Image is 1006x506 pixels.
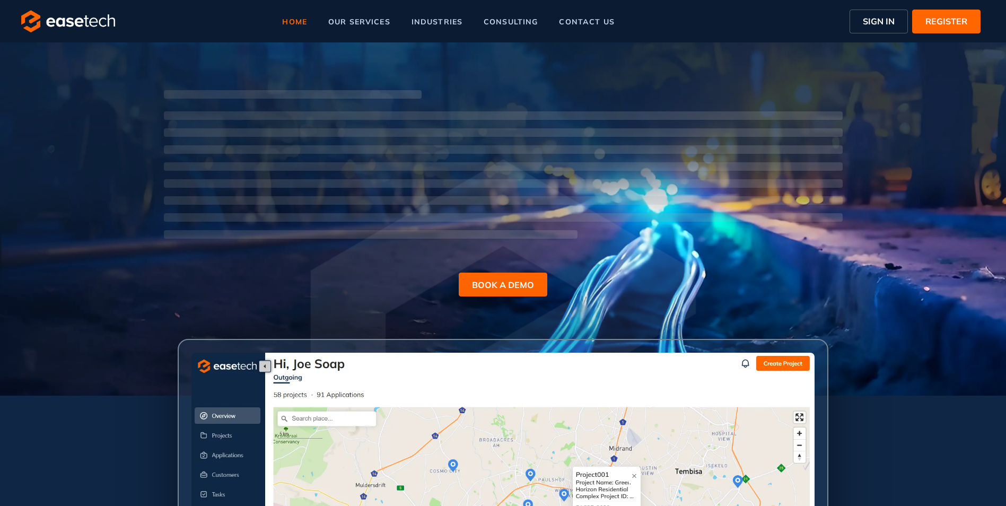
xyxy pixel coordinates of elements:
[484,18,538,25] span: consulting
[925,15,967,28] span: REGISTER
[282,18,307,25] span: home
[912,10,981,33] button: REGISTER
[850,10,908,33] button: SIGN IN
[328,18,390,25] span: our services
[472,278,534,291] span: BOOK A DEMO
[459,273,547,296] button: BOOK A DEMO
[412,18,462,25] span: industries
[863,15,895,28] span: SIGN IN
[559,18,614,25] span: contact us
[21,10,115,32] img: logo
